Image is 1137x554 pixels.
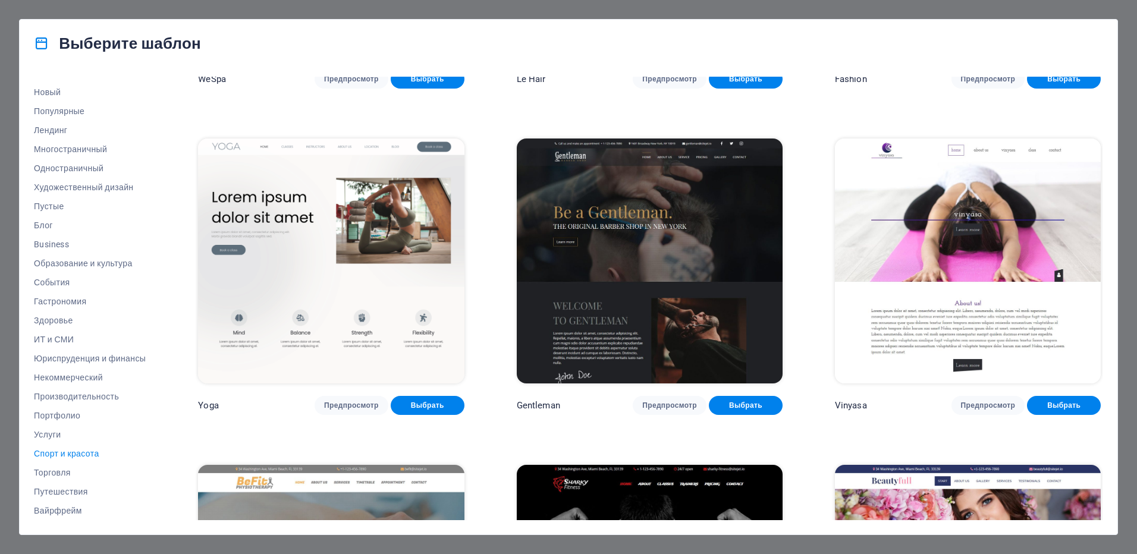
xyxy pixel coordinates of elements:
[633,396,706,415] button: Предпросмотр
[34,144,146,154] span: Многостраничный
[34,411,146,420] span: Портфолио
[34,487,146,496] span: Путешествия
[34,392,146,401] span: Производительность
[835,138,1101,383] img: Vinyasa
[34,368,146,387] button: Некоммерческий
[34,430,146,439] span: Услуги
[34,335,146,344] span: ИТ и СМИ
[34,449,146,458] span: Спорт и красота
[951,70,1025,89] button: Предпросмотр
[34,387,146,406] button: Производительность
[34,83,146,102] button: Новый
[951,396,1025,415] button: Предпросмотр
[34,182,146,192] span: Художественный дизайн
[34,125,146,135] span: Лендинг
[34,178,146,197] button: Художественный дизайн
[34,373,146,382] span: Некоммерческий
[400,74,455,84] span: Выбрать
[34,311,146,330] button: Здоровье
[34,297,146,306] span: Гастрономия
[34,468,146,477] span: Торговля
[1037,74,1091,84] span: Выбрать
[34,482,146,501] button: Путешествия
[34,273,146,292] button: События
[709,396,783,415] button: Выбрать
[34,106,146,116] span: Популярные
[34,235,146,254] button: Business
[34,349,146,368] button: Юриспруденция и финансы
[34,406,146,425] button: Портфолио
[34,202,146,211] span: Пустые
[961,401,1016,410] span: Предпросмотр
[324,74,379,84] span: Предпросмотр
[34,292,146,311] button: Гастрономия
[517,399,560,411] p: Gentleman
[642,74,697,84] span: Предпросмотр
[315,70,388,89] button: Предпросмотр
[34,501,146,520] button: Вайрфрейм
[835,399,867,411] p: Vinyasa
[1037,401,1091,410] span: Выбрать
[835,73,867,85] p: Fashion
[400,401,455,410] span: Выбрать
[34,240,146,249] span: Business
[34,159,146,178] button: Одностраничный
[34,463,146,482] button: Торговля
[34,254,146,273] button: Образование и культура
[1027,70,1101,89] button: Выбрать
[34,330,146,349] button: ИТ и СМИ
[34,87,146,97] span: Новый
[34,140,146,159] button: Многостраничный
[391,396,464,415] button: Выбрать
[315,396,388,415] button: Предпросмотр
[34,34,201,53] h4: Выберите шаблон
[324,401,379,410] span: Предпросмотр
[709,70,783,89] button: Выбрать
[718,401,773,410] span: Выбрать
[1027,396,1101,415] button: Выбрать
[34,278,146,287] span: События
[391,70,464,89] button: Выбрать
[198,73,226,85] p: WeSpa
[34,121,146,140] button: Лендинг
[34,102,146,121] button: Популярные
[642,401,697,410] span: Предпросмотр
[34,506,146,515] span: Вайрфрейм
[198,399,219,411] p: Yoga
[34,444,146,463] button: Спорт и красота
[34,354,146,363] span: Юриспруденция и финансы
[517,138,783,383] img: Gentleman
[198,138,464,383] img: Yoga
[34,197,146,216] button: Пустые
[633,70,706,89] button: Предпросмотр
[961,74,1016,84] span: Предпросмотр
[34,425,146,444] button: Услуги
[718,74,773,84] span: Выбрать
[34,221,146,230] span: Блог
[34,259,146,268] span: Образование и культура
[34,316,146,325] span: Здоровье
[517,73,546,85] p: Le Hair
[34,163,146,173] span: Одностраничный
[34,216,146,235] button: Блог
